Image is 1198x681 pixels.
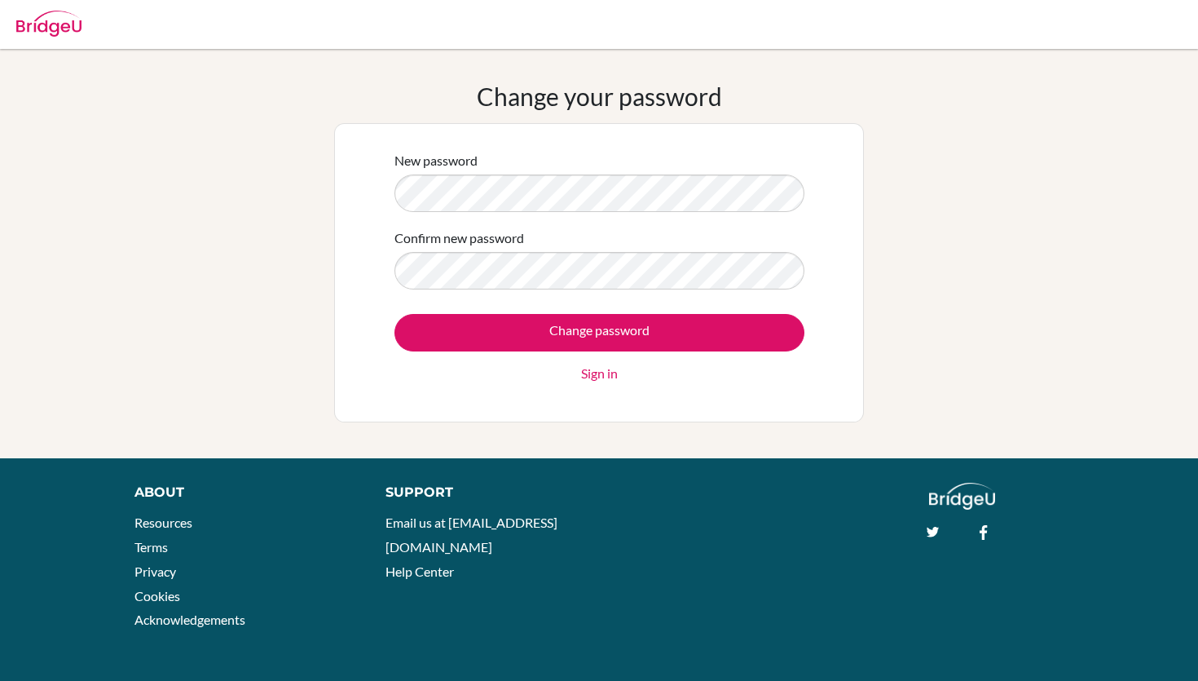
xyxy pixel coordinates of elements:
input: Change password [394,314,804,352]
img: Bridge-U [16,11,81,37]
img: logo_white@2x-f4f0deed5e89b7ecb1c2cc34c3e3d731f90f0f143d5ea2071677605dd97b5244.png [929,483,995,510]
a: Help Center [385,564,454,579]
label: Confirm new password [394,228,524,248]
a: Acknowledgements [134,612,245,627]
div: Support [385,483,583,502]
a: Terms [134,539,168,555]
div: About [134,483,349,502]
h1: Change your password [477,82,722,111]
label: New password [394,151,478,170]
a: Sign in [581,364,618,383]
a: Resources [134,515,192,530]
a: Email us at [EMAIL_ADDRESS][DOMAIN_NAME] [385,515,557,555]
a: Privacy [134,564,176,579]
a: Cookies [134,588,180,604]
